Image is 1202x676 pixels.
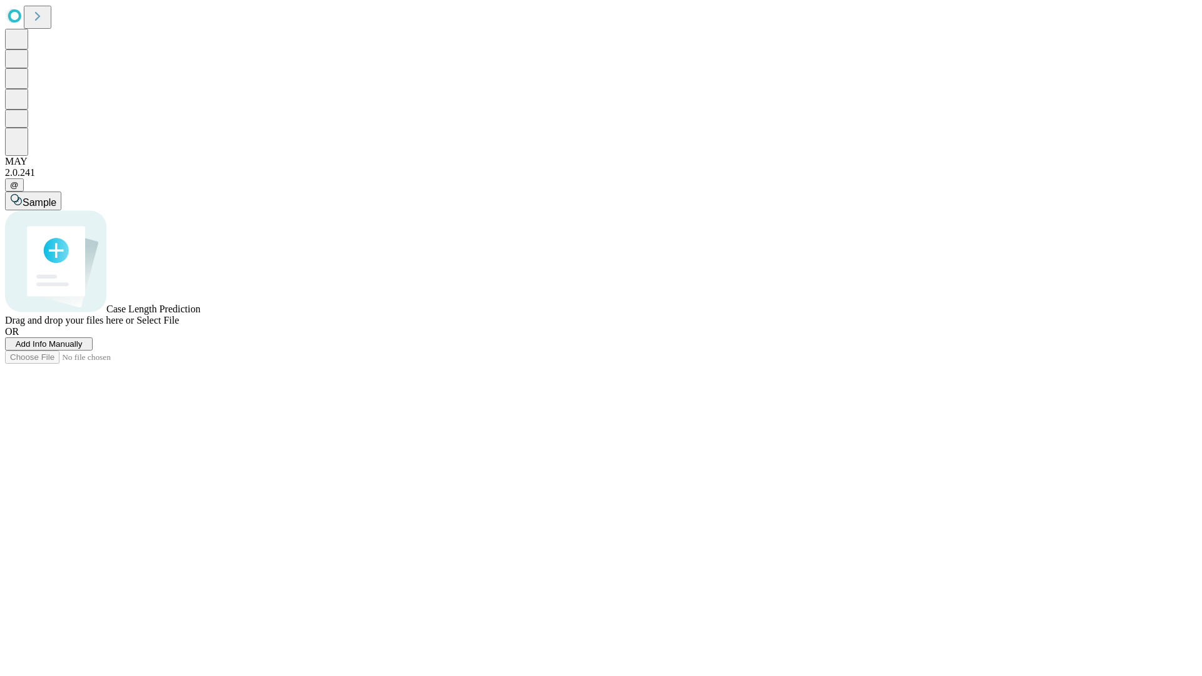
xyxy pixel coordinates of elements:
span: OR [5,326,19,337]
span: Case Length Prediction [106,304,200,314]
div: 2.0.241 [5,167,1197,178]
button: @ [5,178,24,192]
span: Select File [136,315,179,325]
span: Sample [23,197,56,208]
div: MAY [5,156,1197,167]
span: Drag and drop your files here or [5,315,134,325]
span: Add Info Manually [16,339,83,349]
button: Sample [5,192,61,210]
button: Add Info Manually [5,337,93,351]
span: @ [10,180,19,190]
